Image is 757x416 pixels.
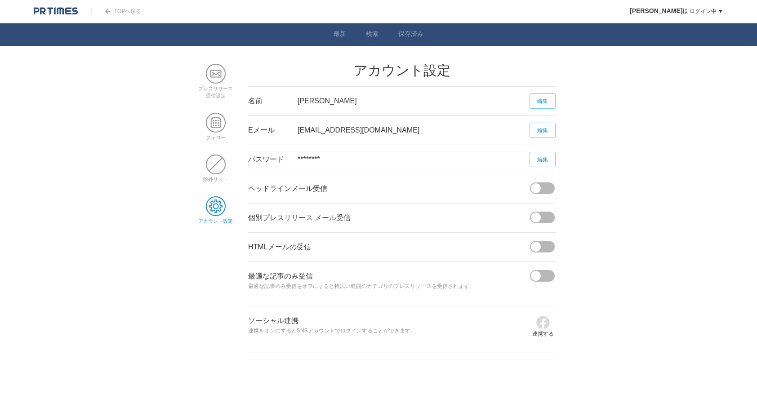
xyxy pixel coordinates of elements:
a: 編集 [530,152,556,167]
div: Eメール [248,116,298,145]
div: ソーシャル連携 [248,306,530,350]
div: [PERSON_NAME] [298,87,530,115]
a: 編集 [530,123,556,138]
div: ヘッドラインメール受信 [248,174,530,203]
div: 名前 [248,87,298,115]
h2: アカウント設定 [248,64,556,77]
div: 最適な記事のみ受信 [248,262,530,306]
a: 除外リスト [203,170,228,182]
a: TOPへ戻る [91,8,141,14]
p: 連携する [532,330,554,338]
span: [PERSON_NAME] [630,7,682,14]
img: arrow.png [105,9,111,14]
a: アカウント設定 [198,212,233,224]
a: プレスリリース受信設定 [198,79,233,98]
a: 検索 [366,30,378,40]
img: icon-facebook-gray [536,315,550,330]
div: パスワード [248,145,298,174]
a: フォロー [206,128,226,140]
p: 連携をオンにするとSNSアカウントでログインすることができます。 [248,326,530,336]
a: 保存済み [398,30,423,40]
a: [PERSON_NAME]様 ログイン中 ▼ [630,8,723,14]
img: logo.png [34,7,78,16]
div: 個別プレスリリース メール受信 [248,204,530,232]
a: 最新 [334,30,346,40]
div: [EMAIL_ADDRESS][DOMAIN_NAME] [298,116,530,145]
div: HTMLメールの受信 [248,233,530,261]
p: 最適な記事のみ受信をオフにすると幅広い範囲のカテゴリのプレスリリースを受信されます。 [248,282,530,292]
a: 編集 [530,93,556,109]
